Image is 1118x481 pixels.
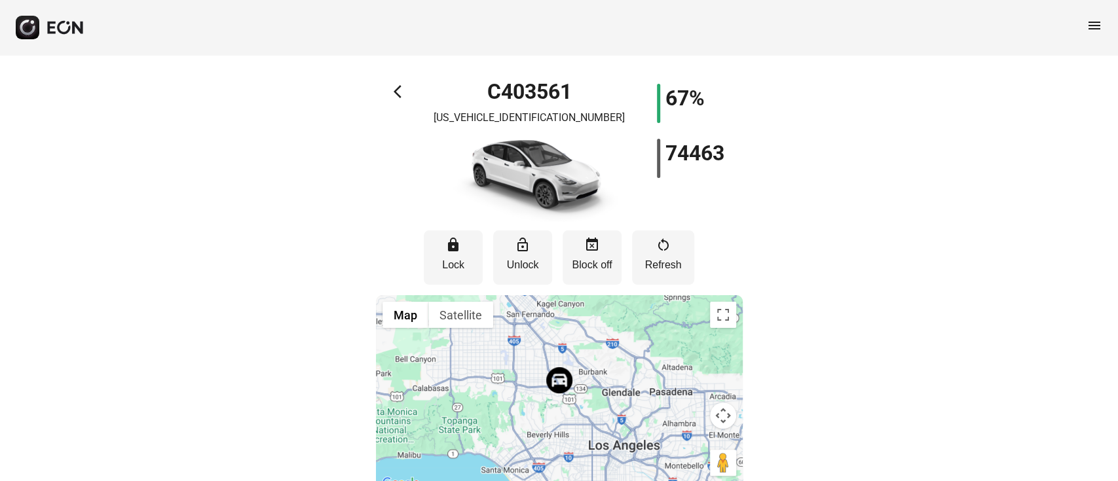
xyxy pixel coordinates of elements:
p: Refresh [639,257,688,273]
button: Toggle fullscreen view [710,302,736,328]
img: car [438,131,621,223]
span: menu [1087,18,1102,33]
button: Refresh [632,230,694,285]
button: Show street map [382,302,428,328]
p: Lock [430,257,476,273]
button: Drag Pegman onto the map to open Street View [710,450,736,476]
button: Unlock [493,230,552,285]
span: lock [445,237,461,253]
button: Lock [424,230,483,285]
p: Unlock [500,257,546,273]
p: [US_VEHICLE_IDENTIFICATION_NUMBER] [434,110,625,126]
span: event_busy [584,237,600,253]
button: Block off [563,230,622,285]
span: restart_alt [656,237,671,253]
span: lock_open [515,237,531,253]
p: Block off [569,257,615,273]
button: Map camera controls [710,402,736,429]
button: Show satellite imagery [428,302,493,328]
h1: C403561 [487,84,572,99]
h1: 74463 [665,145,724,161]
h1: 67% [665,90,705,106]
span: arrow_back_ios [394,84,409,99]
